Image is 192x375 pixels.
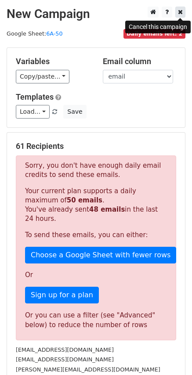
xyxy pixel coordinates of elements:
strong: 50 emails [67,196,102,204]
a: Templates [16,92,54,101]
a: Sign up for a plan [25,287,99,303]
h5: Variables [16,57,90,66]
small: [EMAIL_ADDRESS][DOMAIN_NAME] [16,356,114,363]
p: Your current plan supports a daily maximum of . You've already sent in the last 24 hours. [25,187,167,224]
a: Daily emails left: 2 [123,30,185,37]
p: Or [25,270,167,280]
h5: 61 Recipients [16,141,176,151]
span: Daily emails left: 2 [123,29,185,39]
small: [EMAIL_ADDRESS][DOMAIN_NAME] [16,346,114,353]
h2: New Campaign [7,7,185,22]
iframe: Chat Widget [148,333,192,375]
strong: 48 emails [89,206,125,213]
small: [PERSON_NAME][EMAIL_ADDRESS][DOMAIN_NAME] [16,366,160,373]
h5: Email column [103,57,177,66]
div: Or you can use a filter (see "Advanced" below) to reduce the number of rows [25,310,167,330]
div: Cancel this campaign [125,21,191,33]
button: Save [63,105,86,119]
a: Choose a Google Sheet with fewer rows [25,247,176,263]
small: Google Sheet: [7,30,63,37]
p: Sorry, you don't have enough daily email credits to send these emails. [25,161,167,180]
a: 6A-50 [46,30,62,37]
p: To send these emails, you can either: [25,231,167,240]
a: Load... [16,105,50,119]
a: Copy/paste... [16,70,69,83]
